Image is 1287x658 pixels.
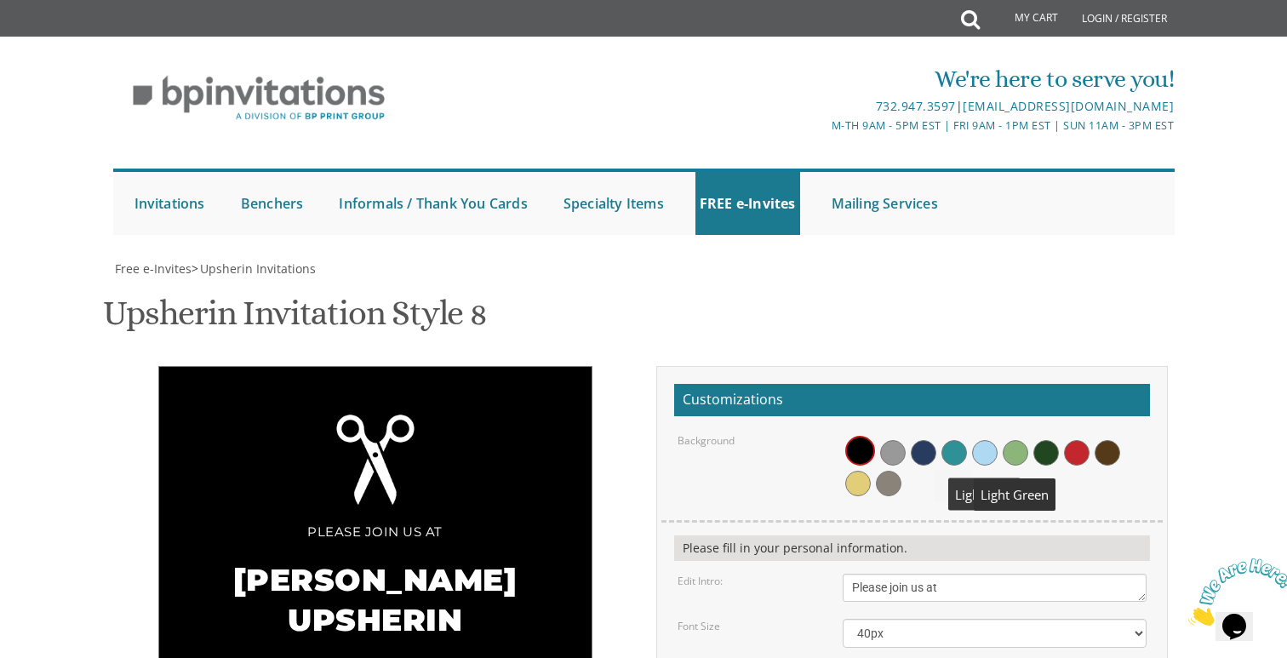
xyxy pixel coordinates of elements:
[678,574,723,588] label: Edit Intro:
[678,619,720,633] label: Font Size
[827,172,942,235] a: Mailing Services
[113,63,405,134] img: BP Invitation Loft
[115,260,192,277] span: Free e-Invites
[678,433,735,448] label: Background
[198,260,316,277] a: Upsherin Invitations
[467,117,1174,134] div: M-Th 9am - 5pm EST | Fri 9am - 1pm EST | Sun 11am - 3pm EST
[335,172,531,235] a: Informals / Thank You Cards
[674,535,1150,561] div: Please fill in your personal information.
[978,2,1070,36] a: My Cart
[467,96,1174,117] div: |
[674,384,1150,416] h2: Customizations
[963,98,1174,114] a: [EMAIL_ADDRESS][DOMAIN_NAME]
[1181,552,1287,632] iframe: chat widget
[876,98,956,114] a: 732.947.3597
[103,295,487,345] h1: Upsherin Invitation Style 8
[843,574,1147,602] textarea: Please join us at
[695,172,800,235] a: FREE e-Invites
[467,62,1174,96] div: We're here to serve you!
[193,520,558,543] div: Please join us at
[113,260,192,277] a: Free e-Invites
[200,260,316,277] span: Upsherin Invitations
[559,172,668,235] a: Specialty Items
[237,172,308,235] a: Benchers
[7,7,112,74] img: Chat attention grabber
[192,260,316,277] span: >
[130,172,209,235] a: Invitations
